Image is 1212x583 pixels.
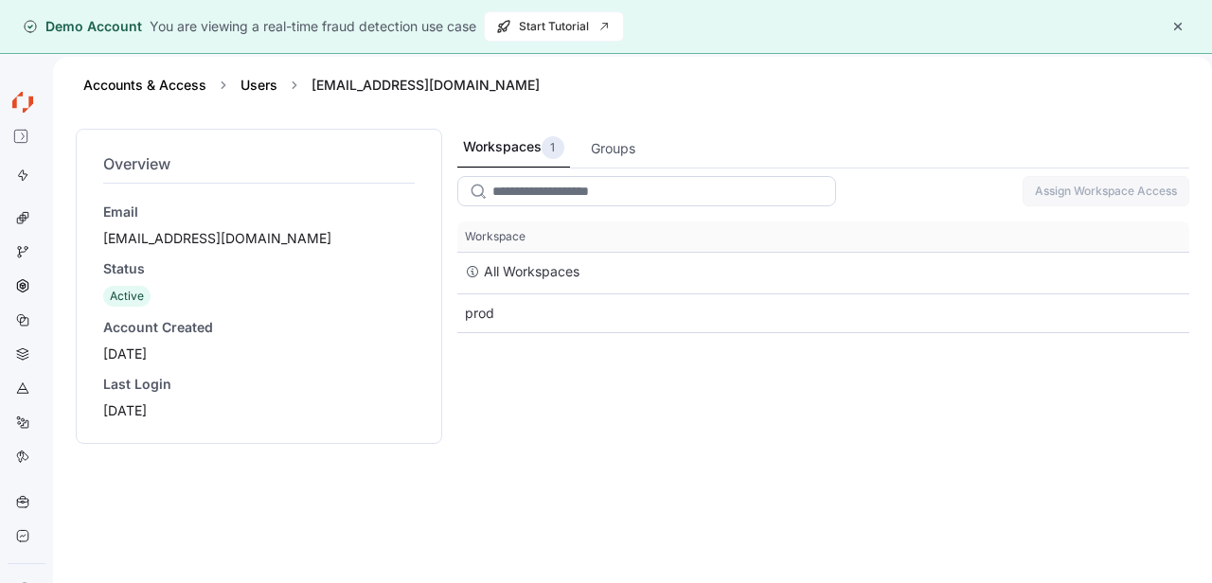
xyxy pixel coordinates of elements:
[465,229,526,244] span: Workspace
[457,294,1189,332] div: prod
[103,152,415,175] h4: Overview
[103,259,415,278] div: Status
[150,16,476,37] div: You are viewing a real-time fraud detection use case
[1035,177,1177,205] span: Assign Workspace Access
[103,318,415,337] div: Account Created
[103,401,415,420] div: [DATE]
[591,138,635,159] div: Groups
[550,138,555,157] p: 1
[110,289,144,303] span: Active
[484,260,579,283] div: All Workspaces
[23,17,142,36] div: Demo Account
[484,11,624,42] button: Start Tutorial
[1023,176,1189,206] button: Assign Workspace Access
[103,375,415,394] div: Last Login
[241,77,277,93] a: Users
[103,203,415,221] div: Email
[463,136,564,159] div: Workspaces
[83,77,206,93] a: Accounts & Access
[304,76,547,95] div: [EMAIL_ADDRESS][DOMAIN_NAME]
[496,12,612,41] span: Start Tutorial
[103,229,415,248] div: [EMAIL_ADDRESS][DOMAIN_NAME]
[103,344,415,363] div: [DATE]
